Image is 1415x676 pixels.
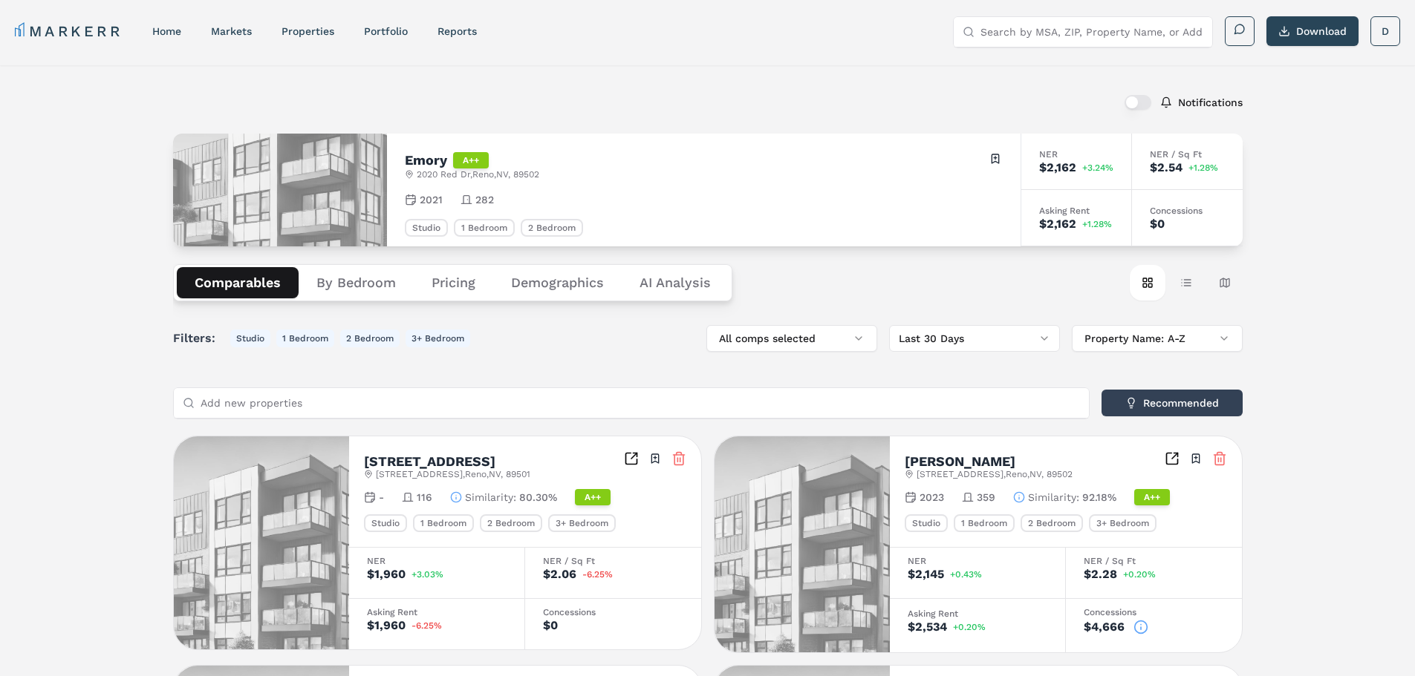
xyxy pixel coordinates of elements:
div: 3+ Bedroom [548,514,616,532]
div: $2.28 [1084,568,1117,580]
div: Asking Rent [1039,206,1113,215]
a: Inspect Comparables [624,451,639,466]
button: Download [1266,16,1359,46]
span: Similarity : [465,490,516,505]
div: A++ [1134,489,1170,505]
button: Studio [230,329,270,347]
span: 359 [977,490,995,505]
div: 2 Bedroom [521,219,583,237]
div: 2 Bedroom [1021,514,1083,532]
span: -6.25% [412,621,442,630]
span: Filters: [173,329,224,347]
div: Concessions [1084,608,1224,617]
button: Property Name: A-Z [1072,325,1243,352]
button: Pricing [414,267,493,298]
div: $0 [543,620,558,631]
span: +1.28% [1082,220,1112,229]
div: NER [1039,150,1113,159]
a: Inspect Comparables [1165,451,1180,466]
div: 1 Bedroom [413,514,474,532]
span: +1.28% [1188,163,1218,172]
div: Studio [364,514,407,532]
a: home [152,25,181,37]
div: 1 Bedroom [454,219,515,237]
input: Add new properties [201,388,1080,418]
button: 1 Bedroom [276,329,334,347]
span: +0.20% [953,623,986,631]
button: Demographics [493,267,622,298]
h2: Emory [405,154,447,167]
div: Asking Rent [367,608,507,617]
div: Concessions [543,608,683,617]
div: Concessions [1150,206,1225,215]
button: Comparables [177,267,299,298]
button: By Bedroom [299,267,414,298]
div: Studio [405,219,448,237]
div: A++ [575,489,611,505]
h2: [PERSON_NAME] [905,455,1015,468]
a: properties [282,25,334,37]
div: $2,534 [908,621,947,633]
div: NER / Sq Ft [1084,557,1224,565]
div: $1,960 [367,568,406,580]
div: Studio [905,514,948,532]
button: D [1370,16,1400,46]
button: AI Analysis [622,267,729,298]
span: 2020 Red Dr , Reno , NV , 89502 [417,168,539,180]
span: +0.20% [1123,570,1156,579]
div: NER [908,557,1047,565]
div: NER / Sq Ft [1150,150,1225,159]
div: $4,666 [1084,621,1125,633]
div: 3+ Bedroom [1089,514,1157,532]
button: All comps selected [706,325,877,352]
label: Notifications [1178,97,1243,108]
span: 92.18% [1082,490,1116,505]
div: $2,162 [1039,162,1076,174]
button: 3+ Bedroom [406,329,470,347]
input: Search by MSA, ZIP, Property Name, or Address [980,17,1203,47]
span: D [1382,24,1389,39]
span: 2023 [920,490,944,505]
span: +3.24% [1082,163,1113,172]
span: Similarity : [1028,490,1079,505]
button: Similarity:92.18% [1013,490,1116,505]
span: 116 [417,490,432,505]
div: $2.54 [1150,162,1183,174]
a: Portfolio [364,25,408,37]
div: A++ [453,152,489,168]
span: - [379,490,384,505]
span: -6.25% [582,570,613,579]
div: NER / Sq Ft [543,557,683,565]
h2: [STREET_ADDRESS] [364,455,495,468]
a: MARKERR [15,21,123,42]
div: $2,145 [908,568,944,580]
div: $0 [1150,218,1165,230]
span: 282 [475,192,494,207]
a: reports [437,25,477,37]
span: 2021 [420,192,443,207]
div: $1,960 [367,620,406,631]
button: Recommended [1102,390,1243,416]
div: Asking Rent [908,609,1047,618]
div: $2,162 [1039,218,1076,230]
span: +0.43% [950,570,982,579]
a: markets [211,25,252,37]
span: +3.03% [412,570,443,579]
div: 1 Bedroom [954,514,1015,532]
div: NER [367,557,507,565]
span: 80.30% [519,490,557,505]
button: Similarity:80.30% [450,490,557,505]
button: 2 Bedroom [340,329,400,347]
span: [STREET_ADDRESS] , Reno , NV , 89502 [917,468,1073,480]
span: [STREET_ADDRESS] , Reno , NV , 89501 [376,468,530,480]
div: $2.06 [543,568,576,580]
div: 2 Bedroom [480,514,542,532]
